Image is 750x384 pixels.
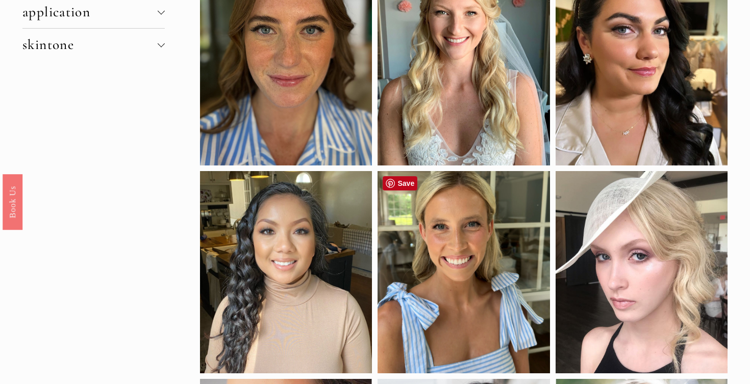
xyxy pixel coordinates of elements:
span: application [22,4,158,20]
span: skintone [22,36,158,53]
a: Pin it! [383,176,417,190]
a: Book Us [3,174,22,230]
button: skintone [22,29,165,61]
